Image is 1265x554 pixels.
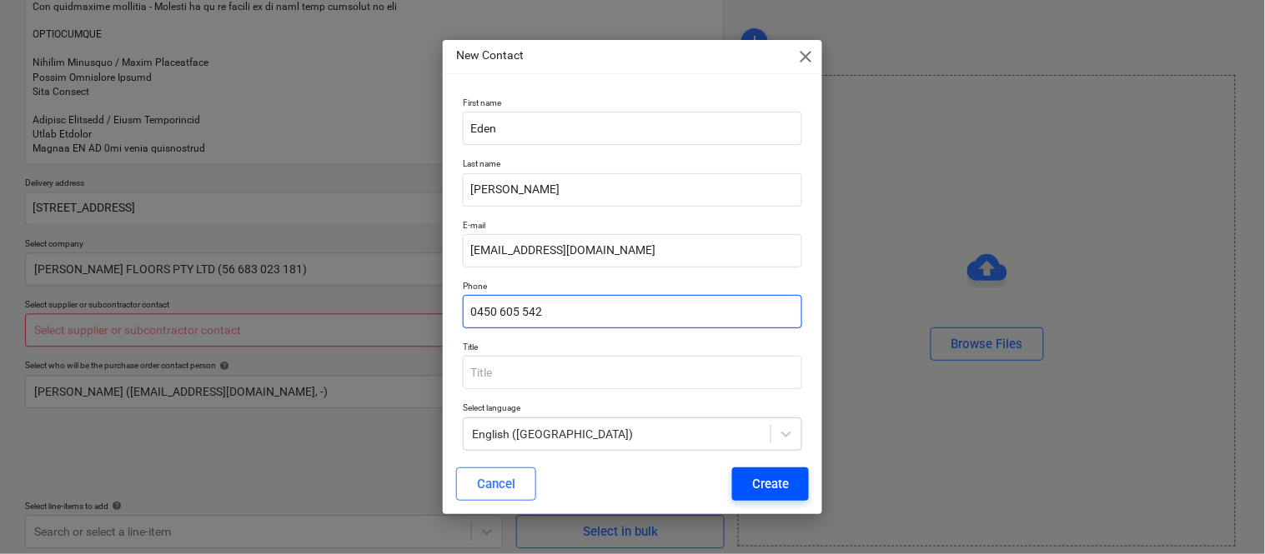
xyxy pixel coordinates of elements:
[463,234,802,267] input: E-mail
[463,295,802,328] input: Phone
[456,467,536,501] button: Cancel
[732,467,809,501] button: Create
[463,281,802,295] p: Phone
[456,47,524,64] p: New Contact
[463,112,802,145] input: First name
[752,473,789,495] div: Create
[463,220,802,234] p: E-mail
[463,97,802,112] p: First name
[463,173,802,207] input: Last name
[796,47,816,67] span: close
[463,342,802,356] p: Title
[1182,474,1265,554] iframe: Chat Widget
[463,158,802,172] p: Last name
[463,402,802,417] p: Select language
[463,356,802,389] input: Title
[477,473,515,495] div: Cancel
